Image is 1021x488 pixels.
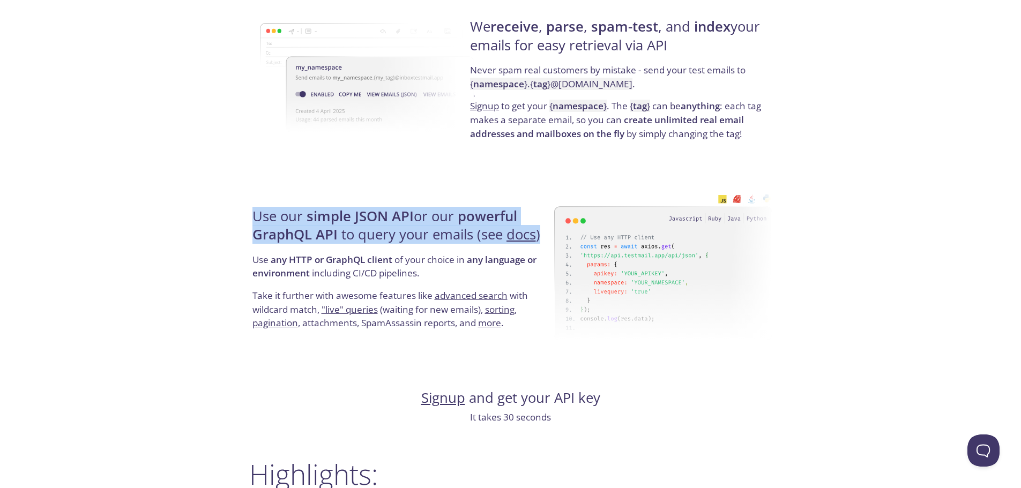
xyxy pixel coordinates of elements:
code: { } . { } @[DOMAIN_NAME] [470,78,632,90]
strong: tag [533,78,547,90]
a: docs [506,225,536,244]
iframe: Help Scout Beacon - Open [967,434,1000,467]
strong: simple JSON API [307,207,414,226]
img: api [554,183,772,352]
a: Signup [470,100,499,112]
p: Use of your choice in including CI/CD pipelines. [252,253,551,289]
strong: parse [546,17,584,36]
strong: spam-test [591,17,658,36]
a: "live" queries [322,303,378,316]
strong: namespace [473,78,524,90]
h4: Use our or our to query your emails (see ) [252,207,551,253]
code: { } [549,100,607,112]
strong: powerful GraphQL API [252,207,517,244]
strong: anything [681,100,720,112]
strong: index [694,17,731,36]
a: sorting [485,303,515,316]
p: Never spam real customers by mistake - send your test emails to . [470,63,769,99]
strong: tag [633,100,647,112]
a: pagination [252,317,298,329]
a: Signup [421,388,465,407]
strong: any HTTP or GraphQL client [271,253,392,266]
h4: and get your API key [249,389,772,407]
a: advanced search [435,289,508,302]
p: Take it further with awesome features like with wildcard match, (waiting for new emails), , , att... [252,289,551,330]
strong: any language or environment [252,253,536,280]
code: { } [630,100,650,112]
strong: receive [490,17,539,36]
h4: We , , , and your emails for easy retrieval via API [470,18,769,63]
p: It takes 30 seconds [249,410,772,424]
p: to get your . The can be : each tag makes a separate email, so you can by simply changing the tag! [470,99,769,140]
a: more [478,317,501,329]
strong: namespace [553,100,603,112]
strong: create unlimited real email addresses and mailboxes on the fly [470,114,744,140]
